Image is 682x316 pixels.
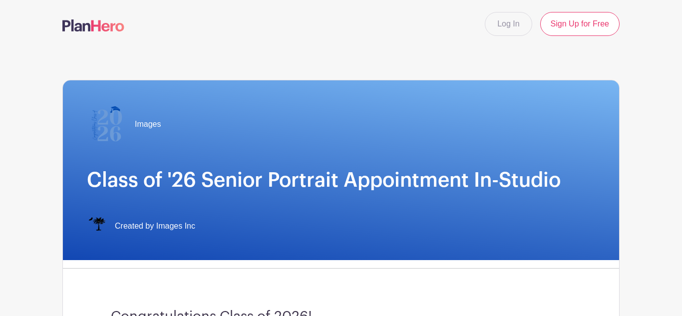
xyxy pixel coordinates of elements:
[115,220,195,232] span: Created by Images Inc
[87,168,595,192] h1: Class of '26 Senior Portrait Appointment In-Studio
[540,12,620,36] a: Sign Up for Free
[87,104,127,144] img: 2026%20logo%20(2).png
[485,12,532,36] a: Log In
[87,216,107,236] img: IMAGES%20logo%20transparenT%20PNG%20s.png
[62,19,124,31] img: logo-507f7623f17ff9eddc593b1ce0a138ce2505c220e1c5a4e2b4648c50719b7d32.svg
[135,118,161,130] span: Images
